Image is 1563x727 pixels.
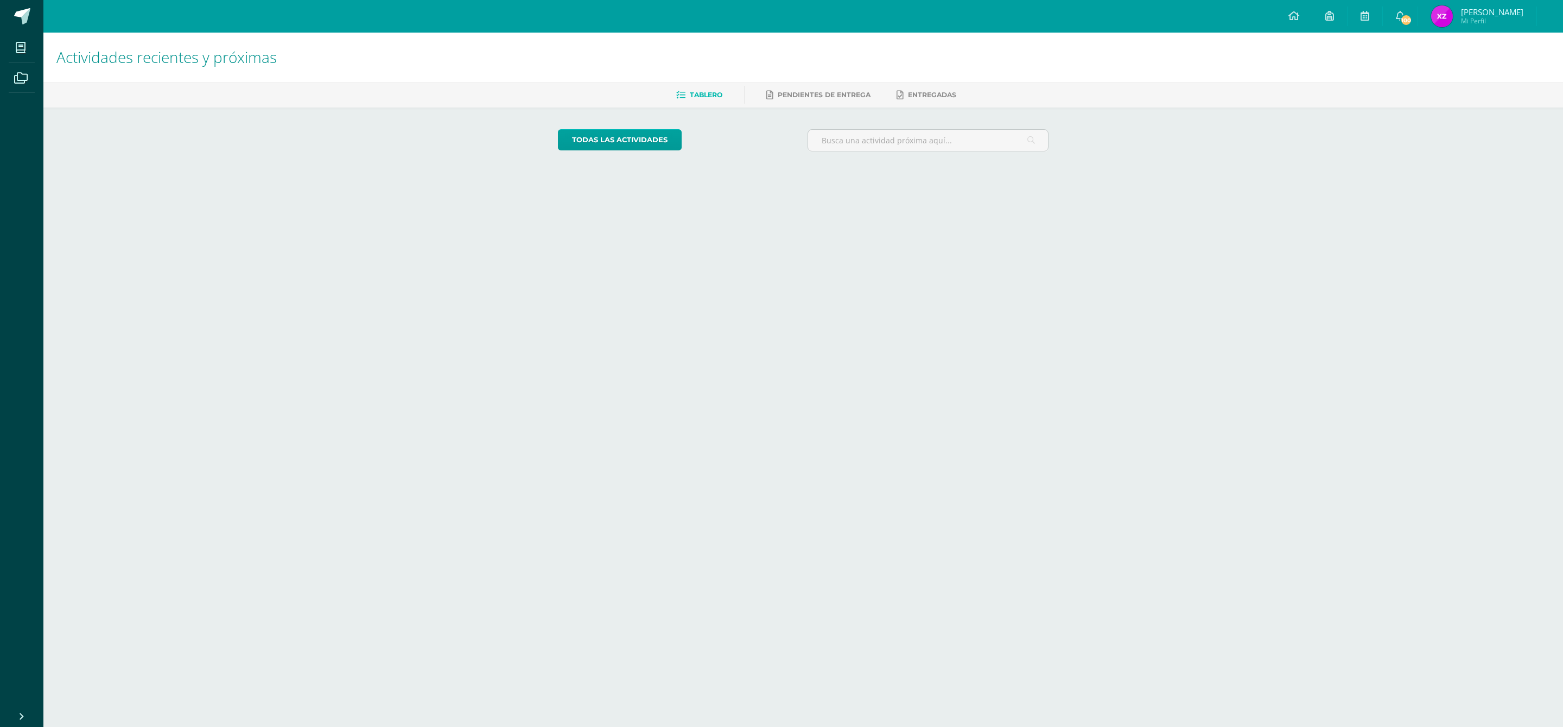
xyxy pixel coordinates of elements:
[56,47,277,67] span: Actividades recientes y próximas
[1431,5,1453,27] img: 3c22831a34b60d797474b5c2badce234.png
[676,86,722,104] a: Tablero
[908,91,956,99] span: Entregadas
[897,86,956,104] a: Entregadas
[766,86,871,104] a: Pendientes de entrega
[778,91,871,99] span: Pendientes de entrega
[808,130,1049,151] input: Busca una actividad próxima aquí...
[1461,7,1523,17] span: [PERSON_NAME]
[690,91,722,99] span: Tablero
[1400,14,1412,26] span: 100
[1461,16,1523,26] span: Mi Perfil
[558,129,682,150] a: todas las Actividades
